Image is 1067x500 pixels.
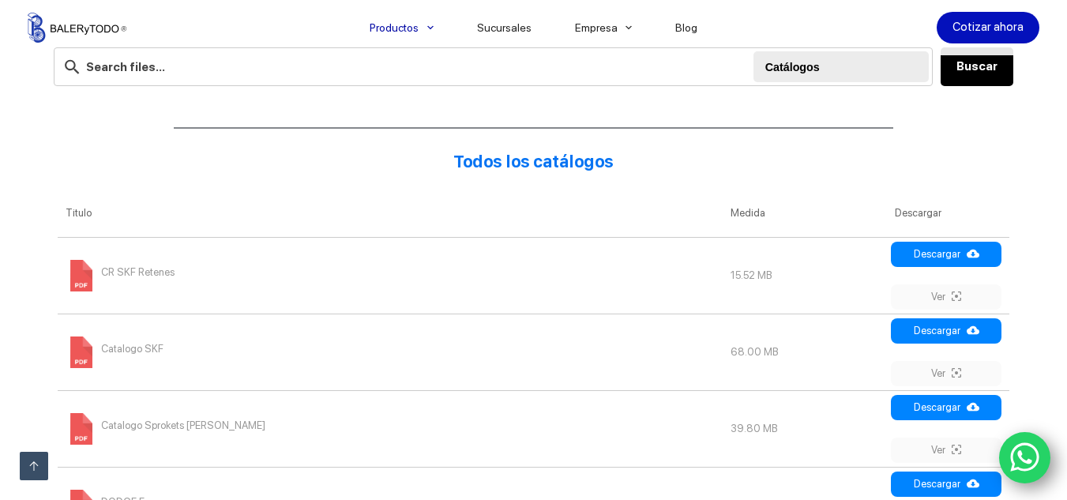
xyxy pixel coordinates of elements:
[887,190,1009,237] th: Descargar
[66,345,163,357] a: Catalogo SKF
[723,190,887,237] th: Medida
[891,395,1001,420] a: Descargar
[28,13,126,43] img: Balerytodo
[101,260,175,285] span: CR SKF Retenes
[891,438,1001,463] a: Ver
[723,237,887,314] td: 15.52 MB
[723,390,887,467] td: 39.80 MB
[891,284,1001,310] a: Ver
[999,432,1051,484] a: WhatsApp
[101,413,265,438] span: Catalogo Sprokets [PERSON_NAME]
[62,57,82,77] img: search-24.svg
[54,47,934,86] input: Search files...
[58,190,723,237] th: Titulo
[941,47,1013,86] button: Buscar
[66,422,265,434] a: Catalogo Sprokets [PERSON_NAME]
[20,452,48,480] a: Ir arriba
[937,12,1039,43] a: Cotizar ahora
[891,318,1001,344] a: Descargar
[891,361,1001,386] a: Ver
[891,242,1001,267] a: Descargar
[891,472,1001,497] a: Descargar
[723,314,887,390] td: 68.00 MB
[101,336,163,362] span: Catalogo SKF
[66,269,175,280] a: CR SKF Retenes
[453,152,614,171] strong: Todos los catálogos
